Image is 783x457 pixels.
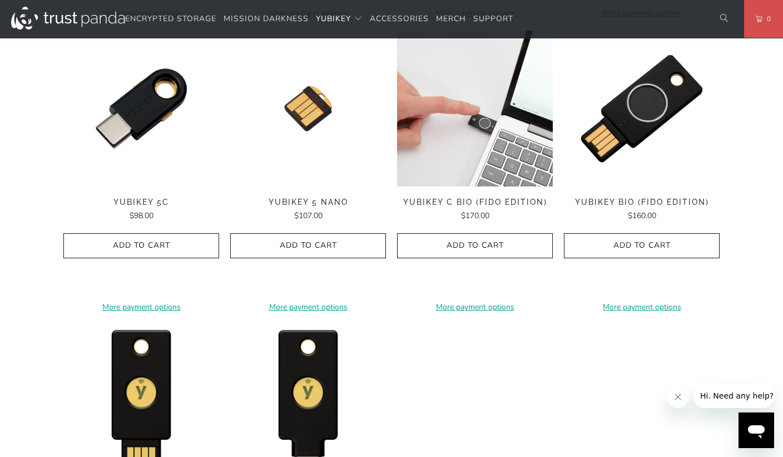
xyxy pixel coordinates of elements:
[63,233,219,258] button: Add to Cart
[564,198,720,222] a: YubiKey Bio (FIDO Edition) $160.00
[564,31,720,186] img: YubiKey Bio (FIDO Edition) - Trust Panda
[564,31,720,186] a: YubiKey Bio (FIDO Edition) - Trust Panda YubiKey Bio (FIDO Edition) - Trust Panda
[576,241,708,250] span: Add to Cart
[397,301,553,313] a: More payment options
[130,210,153,221] span: $98.00
[693,384,774,408] iframe: Message from company
[628,210,656,221] span: $160.00
[63,31,219,186] img: YubiKey 5C - Trust Panda
[230,198,386,207] span: YubiKey 5 Nano
[125,13,216,24] span: Encrypted Storage
[230,31,386,186] img: YubiKey 5 Nano - Trust Panda
[63,198,219,222] a: YubiKey 5C $98.00
[762,13,771,25] span: 0
[436,6,466,32] a: Merch
[370,6,429,32] a: Accessories
[397,233,553,258] button: Add to Cart
[63,31,219,186] a: YubiKey 5C - Trust Panda YubiKey 5C - Trust Panda
[63,301,219,313] a: More payment options
[739,412,774,448] iframe: Button to launch messaging window
[397,198,553,222] a: YubiKey C Bio (FIDO Edition) $170.00
[564,233,720,258] button: Add to Cart
[63,198,219,207] span: YubiKey 5C
[370,13,429,24] span: Accessories
[125,6,513,32] nav: Translation missing: en.navigation.header.main_nav
[230,301,386,313] a: More payment options
[564,301,720,313] a: More payment options
[75,241,207,250] span: Add to Cart
[564,198,720,207] span: YubiKey Bio (FIDO Edition)
[224,13,309,24] span: Mission Darkness
[397,198,553,207] span: YubiKey C Bio (FIDO Edition)
[473,13,513,24] span: Support
[125,6,216,32] a: Encrypted Storage
[436,13,466,24] span: Merch
[294,210,323,221] span: $107.00
[316,13,351,24] span: YubiKey
[397,31,553,186] a: YubiKey C Bio (FIDO Edition) - Trust Panda YubiKey C Bio (FIDO Edition) - Trust Panda
[230,233,386,258] button: Add to Cart
[230,198,386,222] a: YubiKey 5 Nano $107.00
[397,31,553,186] img: YubiKey C Bio (FIDO Edition) - Trust Panda
[667,386,689,408] iframe: Close message
[230,31,386,186] a: YubiKey 5 Nano - Trust Panda YubiKey 5 Nano - Trust Panda
[224,6,309,32] a: Mission Darkness
[316,6,363,32] summary: YubiKey
[461,210,489,221] span: $170.00
[11,7,125,30] img: Trust Panda Australia
[242,241,374,250] span: Add to Cart
[473,6,513,32] a: Support
[409,241,541,250] span: Add to Cart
